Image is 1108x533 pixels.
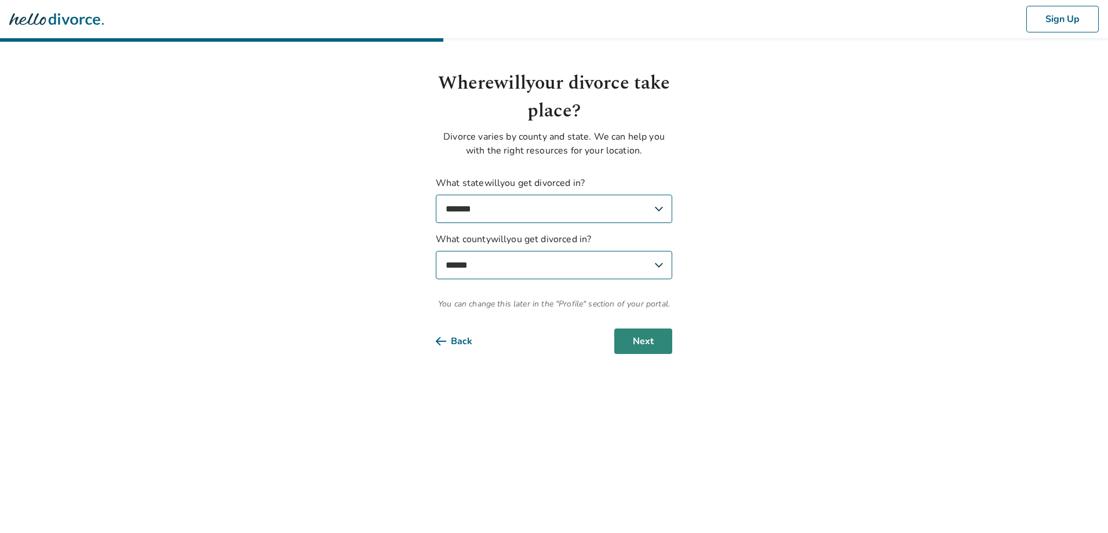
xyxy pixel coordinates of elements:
[436,130,672,158] p: Divorce varies by county and state. We can help you with the right resources for your location.
[614,328,672,354] button: Next
[436,195,672,223] select: What statewillyou get divorced in?
[436,232,672,279] label: What county will you get divorced in?
[436,176,672,223] label: What state will you get divorced in?
[436,298,672,310] span: You can change this later in the "Profile" section of your portal.
[1050,477,1108,533] iframe: Chat Widget
[436,70,672,125] h1: Where will your divorce take place?
[436,328,491,354] button: Back
[436,251,672,279] select: What countywillyou get divorced in?
[1026,6,1099,32] button: Sign Up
